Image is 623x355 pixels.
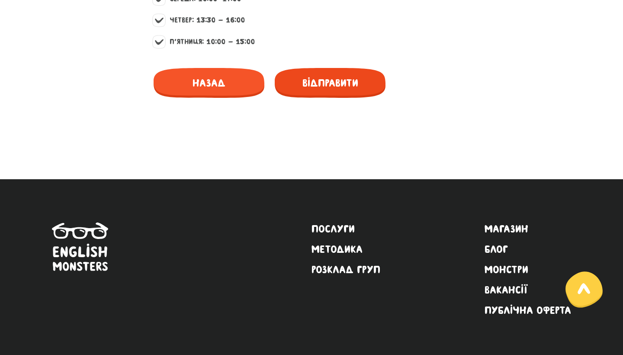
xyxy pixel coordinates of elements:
[162,15,245,26] label: Четвер: 13:30 - 16:00
[485,223,571,235] a: Магазин
[154,68,264,98] span: Назад
[52,223,108,271] img: English Monsters
[485,263,571,276] a: Монстри
[275,68,385,98] span: Відправити
[485,243,571,255] a: Блог
[162,36,255,48] label: П'ятниця: 10:00 - 15:00
[485,284,571,296] a: Вакансії
[311,243,380,255] a: Методика
[485,304,571,316] a: Публічна оферта
[311,223,380,235] a: Послуги
[311,263,380,276] a: Розклад груп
